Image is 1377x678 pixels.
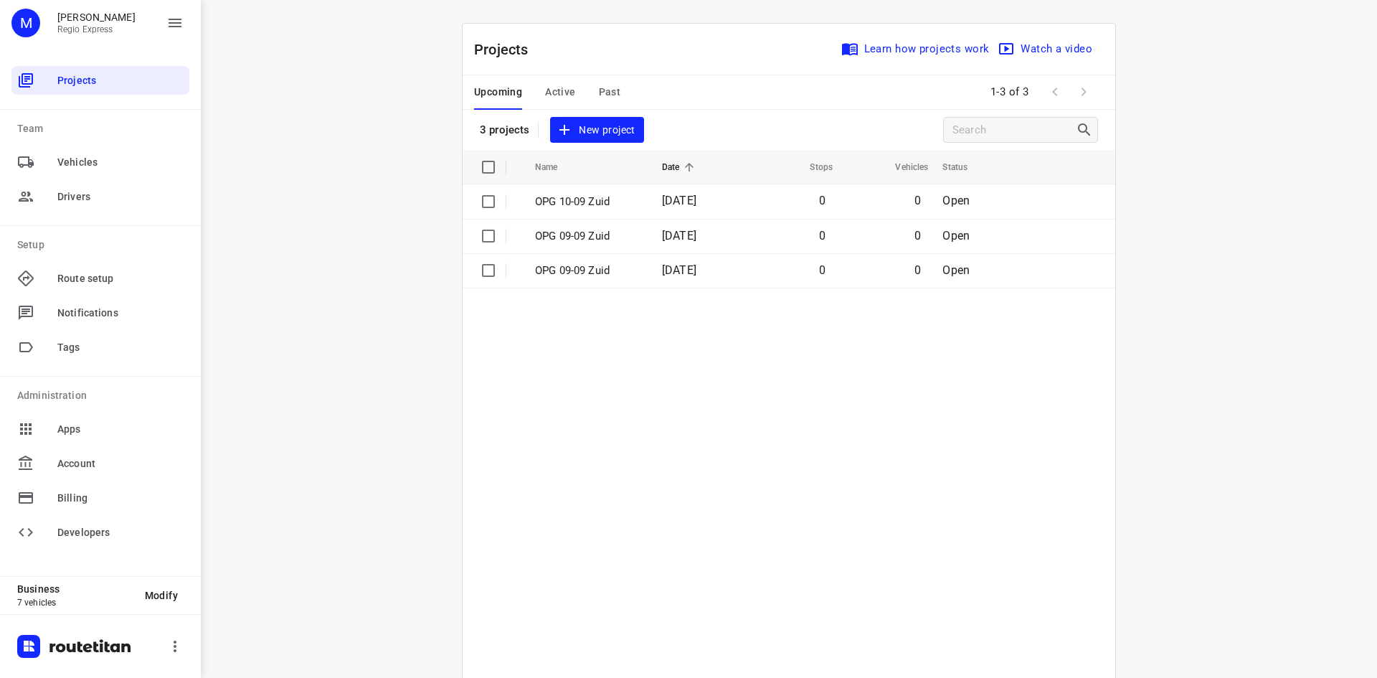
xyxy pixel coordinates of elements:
span: 0 [914,194,921,207]
span: Date [662,159,699,176]
span: Projects [57,73,184,88]
span: Developers [57,525,184,540]
span: Previous Page [1041,77,1069,106]
span: Billing [57,491,184,506]
p: Projects [474,39,540,60]
span: New project [559,121,635,139]
span: Vehicles [57,155,184,170]
span: [DATE] [662,194,696,207]
p: Max Bisseling [57,11,136,23]
p: Administration [17,388,189,403]
div: Projects [11,66,189,95]
span: Vehicles [876,159,928,176]
span: Next Page [1069,77,1098,106]
p: Team [17,121,189,136]
p: 7 vehicles [17,598,133,608]
div: Apps [11,415,189,443]
div: Account [11,449,189,478]
div: Notifications [11,298,189,327]
span: Upcoming [474,83,522,101]
div: Search [1076,121,1097,138]
span: Route setup [57,271,184,286]
span: Apps [57,422,184,437]
p: OPG 09-09 Zuid [535,263,640,279]
span: 0 [914,263,921,277]
button: Modify [133,583,189,608]
span: 1-3 of 3 [985,77,1035,108]
p: 3 projects [480,123,529,136]
div: Developers [11,518,189,547]
span: [DATE] [662,229,696,243]
span: Status [942,159,986,176]
div: Billing [11,484,189,512]
div: M [11,9,40,37]
span: Open [942,229,970,243]
span: Modify [145,590,178,601]
button: New project [550,117,643,143]
p: OPG 09-09 Zuid [535,228,640,245]
span: Tags [57,340,184,355]
span: [DATE] [662,263,696,277]
p: OPG 10-09 Zuid [535,194,640,210]
span: Active [545,83,575,101]
input: Search projects [952,119,1076,141]
span: 0 [819,229,825,243]
span: 0 [819,263,825,277]
span: Notifications [57,306,184,321]
span: Past [599,83,621,101]
span: Account [57,456,184,471]
span: Stops [791,159,833,176]
div: Route setup [11,264,189,293]
p: Regio Express [57,24,136,34]
span: Open [942,263,970,277]
div: Tags [11,333,189,362]
div: Drivers [11,182,189,211]
span: Open [942,194,970,207]
p: Business [17,583,133,595]
span: Drivers [57,189,184,204]
p: Setup [17,237,189,253]
div: Vehicles [11,148,189,176]
span: 0 [819,194,825,207]
span: 0 [914,229,921,243]
span: Name [535,159,577,176]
